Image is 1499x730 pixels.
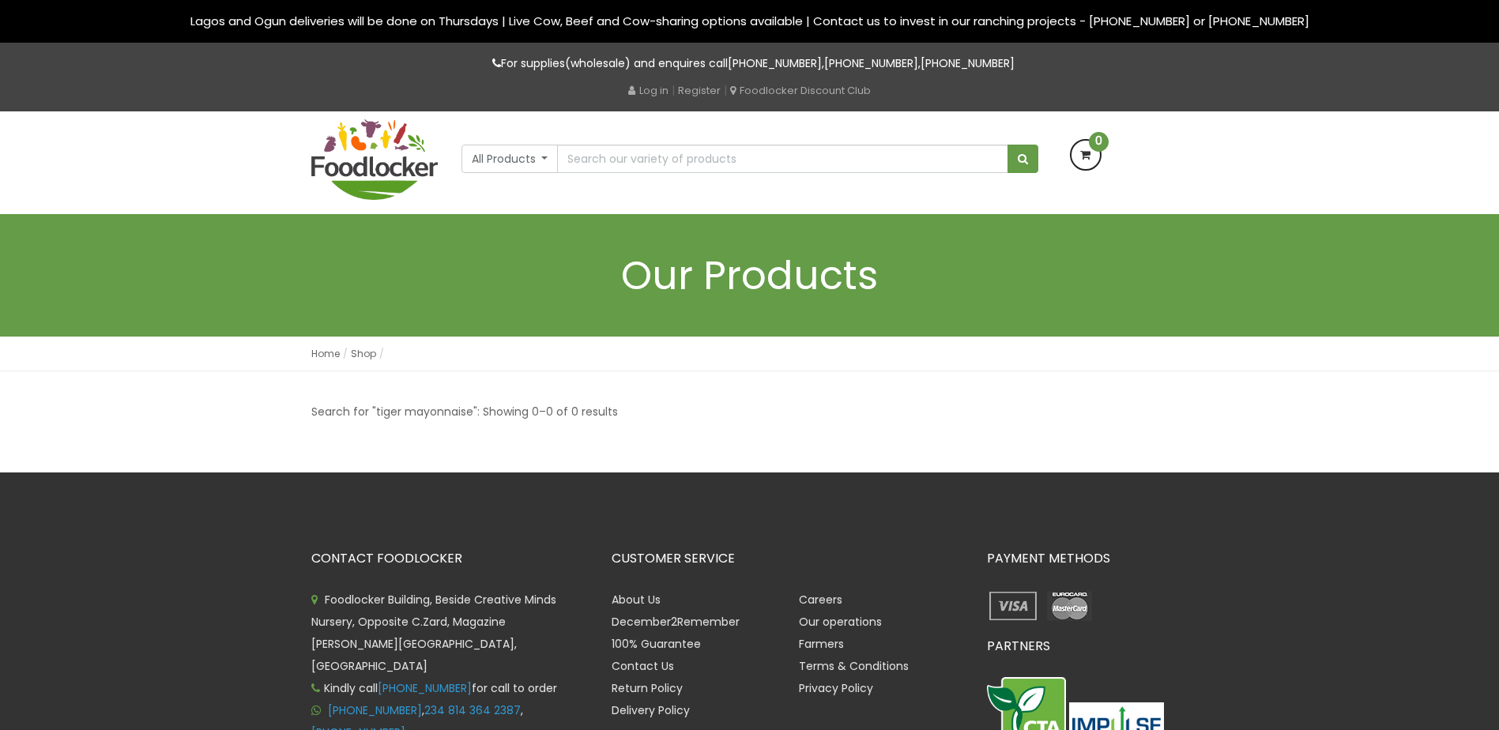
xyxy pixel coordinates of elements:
span: | [672,82,675,98]
a: About Us [612,592,661,608]
img: payment [1043,589,1096,623]
a: Home [311,347,340,360]
a: Delivery Policy [612,702,690,718]
a: Log in [628,83,669,98]
a: Farmers [799,636,844,652]
span: Kindly call for call to order [311,680,557,696]
a: [PHONE_NUMBER] [824,55,918,71]
a: [PHONE_NUMBER] [328,702,422,718]
h3: PAYMENT METHODS [987,551,1188,566]
span: Foodlocker Building, Beside Creative Minds Nursery, Opposite C.Zard, Magazine [PERSON_NAME][GEOGR... [311,592,556,674]
h3: CUSTOMER SERVICE [612,551,963,566]
a: Careers [799,592,842,608]
a: December2Remember [612,614,740,630]
span: 0 [1089,132,1109,152]
p: Search for "tiger mayonnaise": Showing 0–0 of 0 results [311,403,618,421]
a: 234 814 364 2387 [424,702,521,718]
a: [PHONE_NUMBER] [728,55,822,71]
a: Terms & Conditions [799,658,909,674]
a: Shop [351,347,376,360]
a: 100% Guarantee [612,636,701,652]
a: Foodlocker Discount Club [730,83,871,98]
button: All Products [461,145,559,173]
a: Our operations [799,614,882,630]
input: Search our variety of products [557,145,1007,173]
a: Return Policy [612,680,683,696]
img: payment [987,589,1040,623]
span: | [724,82,727,98]
a: [PHONE_NUMBER] [378,680,472,696]
p: For supplies(wholesale) and enquires call , , [311,55,1188,73]
a: Privacy Policy [799,680,873,696]
span: Lagos and Ogun deliveries will be done on Thursdays | Live Cow, Beef and Cow-sharing options avai... [190,13,1309,29]
h1: Our Products [311,254,1188,297]
h3: PARTNERS [987,639,1188,653]
h3: CONTACT FOODLOCKER [311,551,588,566]
a: [PHONE_NUMBER] [921,55,1015,71]
a: Register [678,83,721,98]
img: FoodLocker [311,119,438,200]
a: Contact Us [612,658,674,674]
